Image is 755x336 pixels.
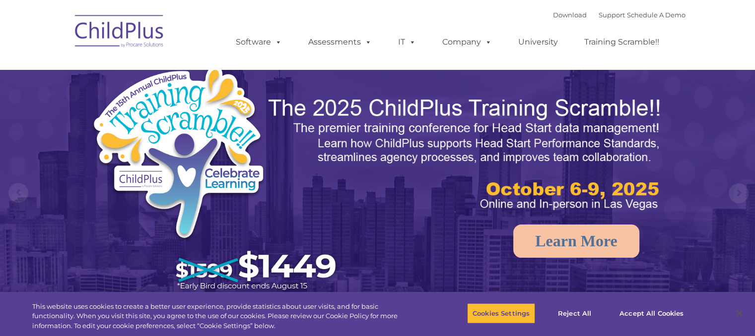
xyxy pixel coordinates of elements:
a: Support [599,11,625,19]
a: IT [388,32,426,52]
span: Phone number [138,106,180,113]
button: Cookies Settings [467,303,535,324]
a: Assessments [298,32,382,52]
button: Close [728,302,750,324]
a: Schedule A Demo [627,11,686,19]
a: Software [226,32,292,52]
div: This website uses cookies to create a better user experience, provide statistics about user visit... [32,302,415,331]
span: Last name [138,65,168,73]
img: ChildPlus by Procare Solutions [70,8,169,57]
a: University [508,32,568,52]
a: Training Scramble!! [574,32,669,52]
button: Reject All [544,303,606,324]
a: Download [553,11,587,19]
button: Accept All Cookies [614,303,689,324]
a: Learn More [513,224,639,258]
a: Company [432,32,502,52]
font: | [553,11,686,19]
